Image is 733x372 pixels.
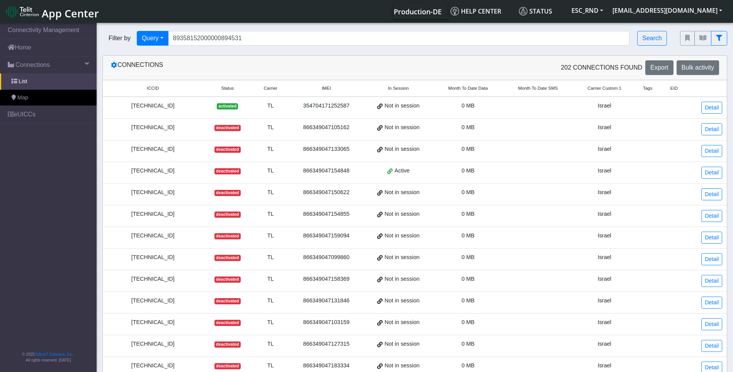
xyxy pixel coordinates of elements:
span: Export [650,64,668,71]
span: 0 MB [461,319,474,325]
span: Not in session [384,275,419,283]
div: 866349047154855 [294,210,359,218]
button: Query [137,31,168,46]
div: [TECHNICAL_ID] [107,167,198,175]
span: deactivated [214,255,241,261]
a: Help center [447,3,516,19]
button: ESC_RND [567,3,608,17]
div: [TECHNICAL_ID] [107,318,198,327]
span: Tags [643,85,652,92]
span: In Session [388,85,409,92]
span: 0 MB [461,146,474,152]
span: 202 Connections found [561,63,643,72]
div: TL [257,145,284,154]
div: Israel [578,232,631,240]
span: deactivated [214,147,241,153]
div: [TECHNICAL_ID] [107,340,198,348]
span: Not in session [384,232,419,240]
span: Not in session [384,253,419,262]
div: 866349047103159 [294,318,359,327]
span: Not in session [384,188,419,197]
div: [TECHNICAL_ID] [107,232,198,240]
div: [TECHNICAL_ID] [107,275,198,283]
span: Carrier [264,85,277,92]
button: Search [637,31,667,46]
span: 0 MB [461,211,474,217]
span: Month To Date Data [448,85,488,92]
div: 866349047133065 [294,145,359,154]
span: Map [17,94,28,102]
span: Not in session [384,102,419,110]
div: Israel [578,102,631,110]
span: 0 MB [461,297,474,304]
span: deactivated [214,125,241,131]
div: fitlers menu [680,31,727,46]
div: Israel [578,318,631,327]
img: status.svg [519,7,527,15]
span: 0 MB [461,254,474,260]
div: TL [257,297,284,305]
div: [TECHNICAL_ID] [107,102,198,110]
a: Telit IoT Solutions, Inc. [35,352,73,357]
div: 866349047127315 [294,340,359,348]
div: 866349047158369 [294,275,359,283]
span: Not in session [384,362,419,370]
button: Bulk activity [677,60,719,75]
div: Israel [578,123,631,132]
span: 0 MB [461,167,474,174]
span: IMEI [322,85,331,92]
span: Production-DE [394,7,442,16]
a: Detail [701,188,722,200]
span: 0 MB [461,189,474,195]
span: deactivated [214,320,241,326]
span: Carrier Custom 1 [587,85,621,92]
a: Detail [701,253,722,265]
div: [TECHNICAL_ID] [107,297,198,305]
span: deactivated [214,298,241,304]
span: Not in session [384,318,419,327]
a: Detail [701,102,722,114]
span: 0 MB [461,362,474,369]
a: Detail [701,167,722,179]
span: deactivated [214,168,241,174]
span: Active [395,167,410,175]
div: TL [257,340,284,348]
div: TL [257,318,284,327]
a: Detail [701,123,722,135]
button: Export [645,60,673,75]
div: Israel [578,362,631,370]
span: Connections [15,60,50,70]
div: TL [257,102,284,110]
div: Israel [578,145,631,154]
a: Detail [701,145,722,157]
div: Israel [578,275,631,283]
img: logo-telit-cinterion-gw-new.png [6,5,39,18]
span: 0 MB [461,102,474,109]
span: EID [670,85,678,92]
div: [TECHNICAL_ID] [107,123,198,132]
span: 0 MB [461,341,474,347]
span: Not in session [384,210,419,218]
span: Month To Date SMS [518,85,558,92]
span: Filter by [102,34,137,43]
div: Connections [105,60,415,75]
div: TL [257,167,284,175]
span: deactivated [214,363,241,369]
span: deactivated [214,233,241,239]
span: 0 MB [461,276,474,282]
img: knowledge.svg [451,7,459,15]
div: 866349047154848 [294,167,359,175]
span: Status [221,85,234,92]
div: TL [257,232,284,240]
button: [EMAIL_ADDRESS][DOMAIN_NAME] [608,3,727,17]
div: 866349047159094 [294,232,359,240]
span: Not in session [384,297,419,305]
div: [TECHNICAL_ID] [107,210,198,218]
span: List [19,77,27,86]
span: 0 MB [461,124,474,130]
div: 866349047131846 [294,297,359,305]
div: 866349047183334 [294,362,359,370]
div: Israel [578,253,631,262]
div: [TECHNICAL_ID] [107,362,198,370]
a: Your current platform instance [393,3,441,19]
